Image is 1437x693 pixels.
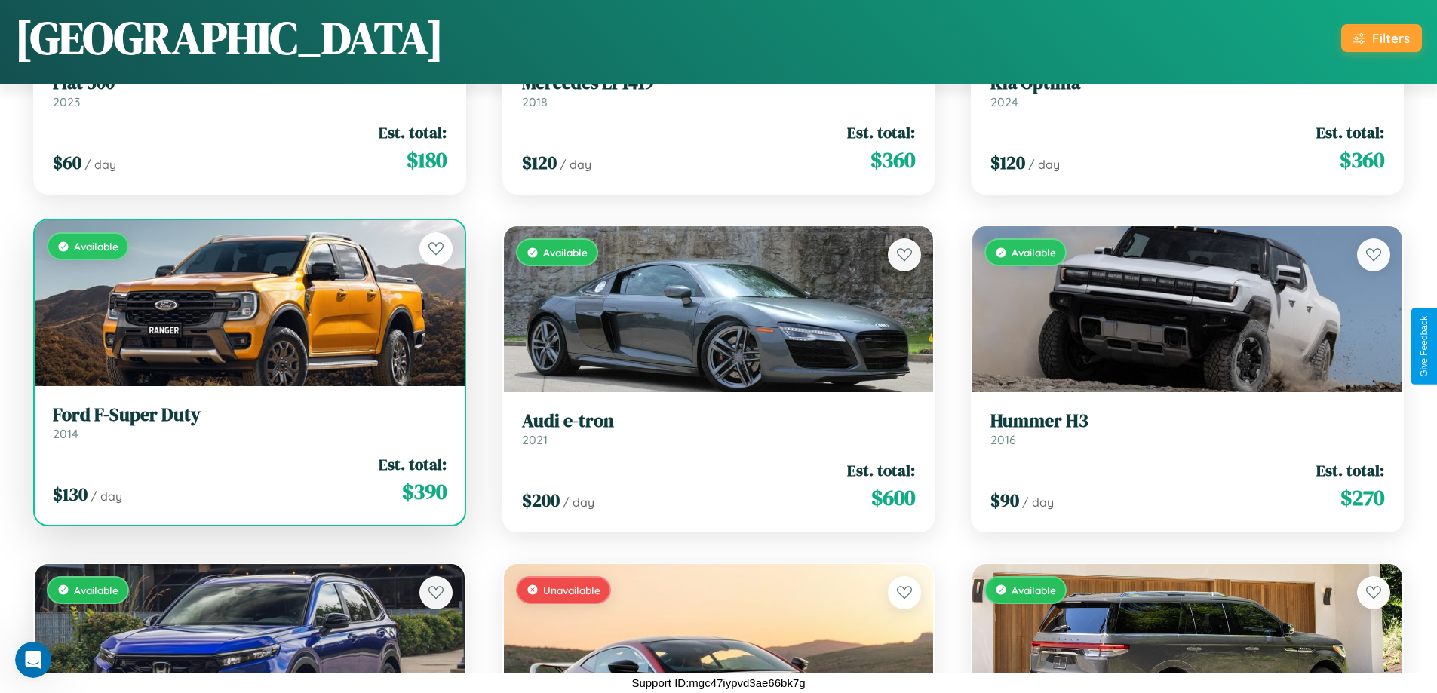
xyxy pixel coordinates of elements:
h3: Kia Optima [990,72,1384,94]
div: Filters [1372,30,1410,46]
a: Mercedes LP14192018 [522,72,916,109]
span: / day [560,157,591,172]
span: Available [543,246,588,259]
a: Hummer H32016 [990,410,1384,447]
h1: [GEOGRAPHIC_DATA] [15,7,444,69]
span: 2021 [522,432,548,447]
span: / day [84,157,116,172]
span: Est. total: [379,121,447,143]
span: / day [91,489,122,504]
span: Est. total: [847,459,915,481]
span: / day [563,495,594,510]
span: / day [1022,495,1054,510]
a: Kia Optima2024 [990,72,1384,109]
a: Ford F-Super Duty2014 [53,404,447,441]
div: Give Feedback [1419,316,1429,377]
span: $ 130 [53,482,88,507]
span: / day [1028,157,1060,172]
span: 2016 [990,432,1016,447]
span: Available [1012,246,1056,259]
h3: Ford F-Super Duty [53,404,447,426]
span: 2023 [53,94,80,109]
span: Est. total: [379,453,447,475]
span: Available [74,584,118,596]
span: $ 270 [1340,483,1384,513]
span: 2014 [53,426,78,441]
p: Support ID: mgc47iypvd3ae66bk7g [631,673,805,693]
a: Fiat 5002023 [53,72,447,109]
span: Available [74,240,118,253]
h3: Hummer H3 [990,410,1384,432]
span: 2018 [522,94,548,109]
button: Filters [1341,24,1422,52]
span: Unavailable [543,584,600,596]
span: $ 360 [1340,145,1384,175]
span: $ 120 [522,150,557,175]
span: $ 600 [871,483,915,513]
h3: Fiat 500 [53,72,447,94]
h3: Audi e-tron [522,410,916,432]
span: Available [1012,584,1056,596]
iframe: Intercom live chat [15,642,51,678]
span: $ 390 [402,477,447,507]
a: Audi e-tron2021 [522,410,916,447]
span: $ 360 [870,145,915,175]
span: $ 120 [990,150,1025,175]
span: Est. total: [847,121,915,143]
span: Est. total: [1316,459,1384,481]
h3: Mercedes LP1419 [522,72,916,94]
span: $ 60 [53,150,81,175]
span: $ 90 [990,488,1019,513]
span: $ 180 [407,145,447,175]
span: Est. total: [1316,121,1384,143]
span: $ 200 [522,488,560,513]
span: 2024 [990,94,1018,109]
